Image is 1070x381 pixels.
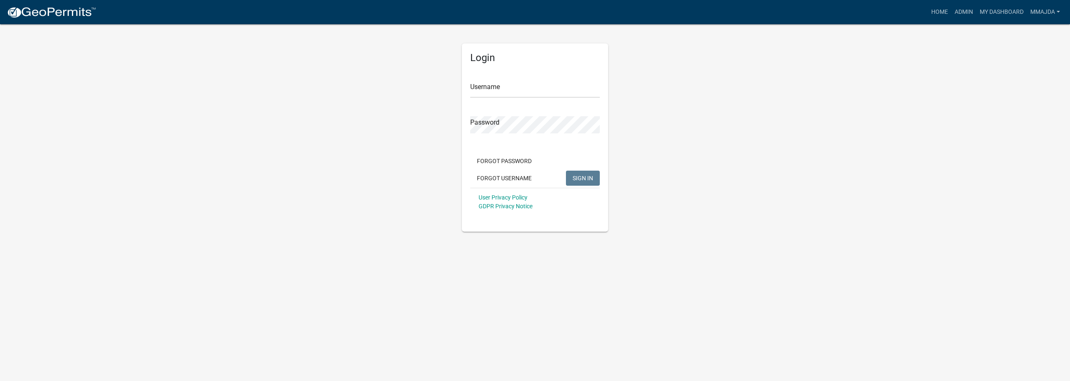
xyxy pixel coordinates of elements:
[479,194,527,201] a: User Privacy Policy
[928,4,951,20] a: Home
[976,4,1027,20] a: My Dashboard
[566,171,600,186] button: SIGN IN
[573,174,593,181] span: SIGN IN
[470,153,538,169] button: Forgot Password
[951,4,976,20] a: Admin
[1027,4,1063,20] a: mmajda
[470,52,600,64] h5: Login
[479,203,532,210] a: GDPR Privacy Notice
[470,171,538,186] button: Forgot Username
